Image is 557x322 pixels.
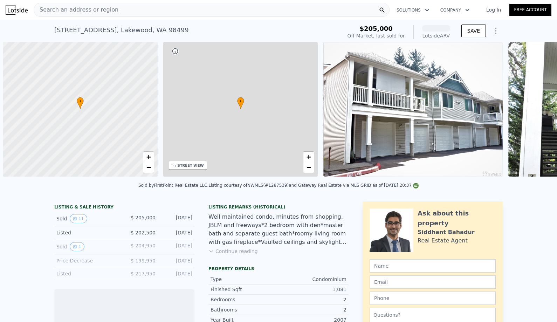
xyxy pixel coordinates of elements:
div: Listed [56,270,119,277]
a: Zoom in [303,152,314,162]
div: [STREET_ADDRESS] , Lakewood , WA 98499 [54,25,189,35]
div: Real Estate Agent [418,237,468,245]
span: + [307,152,311,161]
div: • [77,97,84,109]
span: • [77,98,84,104]
div: • [237,97,244,109]
div: 2 [278,306,346,313]
span: + [146,152,151,161]
div: Bathrooms [211,306,278,313]
div: [DATE] [161,270,192,277]
div: 2 [278,296,346,303]
div: Sold by FirstPoint Real Estate LLC . [138,183,208,188]
div: Siddhant Bahadur [418,228,475,237]
button: View historical data [70,214,87,223]
a: Log In [478,6,509,13]
a: Zoom out [303,162,314,173]
div: [DATE] [161,214,192,223]
div: Listing courtesy of NWMLS (#1287539) and Gateway Real Estate via MLS GRID as of [DATE] 20:37 [208,183,419,188]
div: STREET VIEW [178,163,204,168]
span: $ 205,000 [131,215,156,220]
button: Solutions [391,4,435,16]
div: LISTING & SALE HISTORY [54,204,194,211]
div: Condominium [278,276,346,283]
div: Off Market, last sold for [348,32,405,39]
div: Sold [56,242,119,251]
button: Show Options [489,24,503,38]
div: Lotside ARV [422,32,450,39]
div: Bedrooms [211,296,278,303]
a: Zoom in [143,152,154,162]
div: Price Decrease [56,257,119,264]
div: [DATE] [161,229,192,236]
a: Zoom out [143,162,154,173]
button: SAVE [461,25,486,37]
div: [DATE] [161,257,192,264]
img: Sale: 126045012 Parcel: 100586803 [323,42,503,177]
span: • [237,98,244,104]
img: Lotside [6,5,28,15]
input: Email [370,275,496,289]
div: Sold [56,214,119,223]
a: Free Account [509,4,551,16]
span: $ 199,950 [131,258,156,263]
button: Company [435,4,475,16]
input: Name [370,259,496,273]
span: $ 217,950 [131,271,156,276]
span: $ 202,500 [131,230,156,235]
span: $ 204,950 [131,243,156,248]
div: Finished Sqft [211,286,278,293]
div: 1,081 [278,286,346,293]
div: Listing Remarks (Historical) [208,204,349,210]
div: Ask about this property [418,208,496,228]
div: Property details [208,266,349,272]
input: Phone [370,292,496,305]
span: − [146,163,151,172]
img: NWMLS Logo [413,183,419,189]
div: Well maintained condo, minutes from shopping, JBLM and freeways*2 bedroom with den*master bath an... [208,213,349,246]
div: Listed [56,229,119,236]
span: $205,000 [359,25,393,32]
span: − [307,163,311,172]
button: View historical data [70,242,84,251]
span: Search an address or region [34,6,118,14]
div: Type [211,276,278,283]
div: [DATE] [161,242,192,251]
button: Continue reading [208,248,258,255]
